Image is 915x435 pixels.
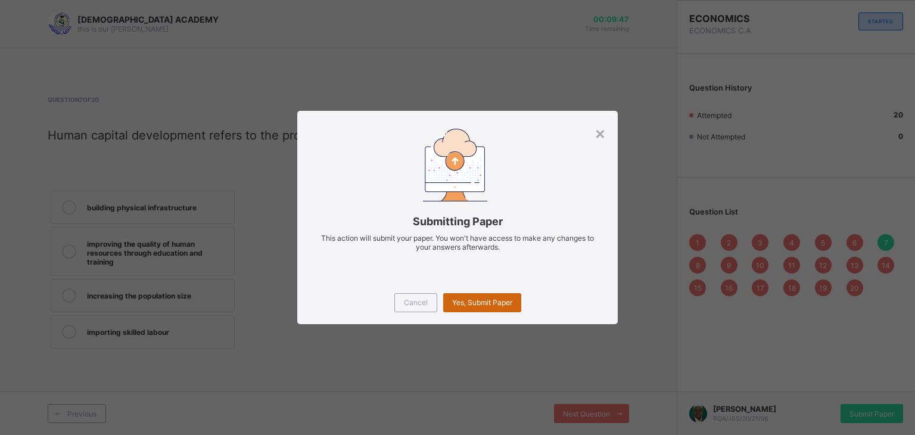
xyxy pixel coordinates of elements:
div: × [595,123,606,143]
span: Yes, Submit Paper [452,298,512,307]
span: This action will submit your paper. You won't have access to make any changes to your answers aft... [321,234,594,251]
span: Submitting Paper [315,215,600,228]
span: Cancel [404,298,428,307]
img: submitting-paper.7509aad6ec86be490e328e6d2a33d40a.svg [423,129,487,201]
